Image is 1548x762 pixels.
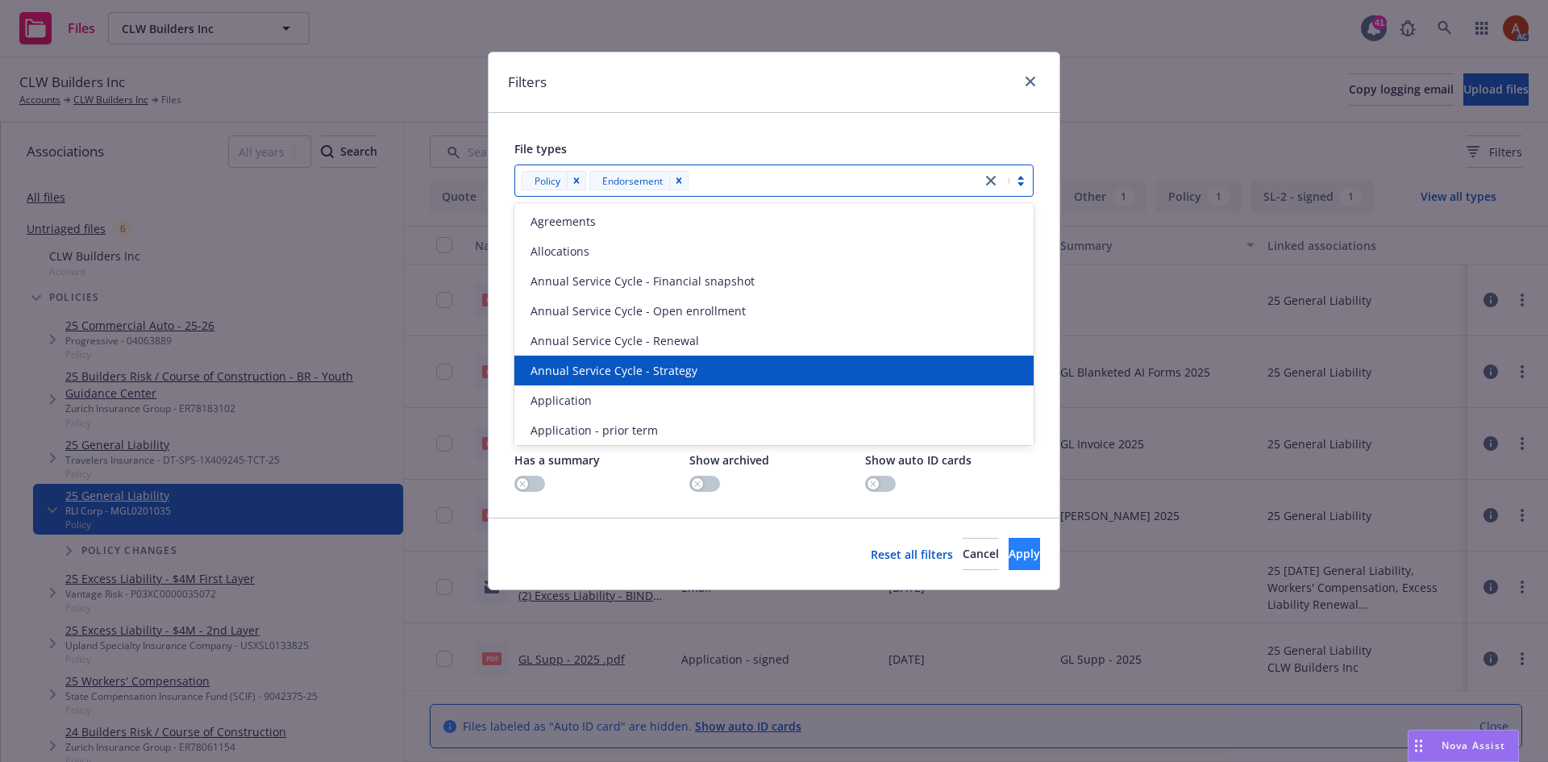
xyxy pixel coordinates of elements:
span: Endorsement [596,173,663,189]
span: Agreements [531,213,596,230]
span: Apply [1009,546,1040,561]
span: Show archived [689,452,769,468]
div: Remove [object Object] [567,171,586,190]
button: Cancel [963,538,999,570]
div: Drag to move [1409,731,1429,761]
button: Apply [1009,538,1040,570]
span: File types [514,141,567,156]
a: close [981,171,1001,190]
span: Endorsement [602,173,663,189]
a: close [1021,72,1040,91]
span: Application [531,392,592,409]
span: Policy [528,173,560,189]
div: Remove [object Object] [669,171,689,190]
span: Annual Service Cycle - Strategy [531,362,697,379]
span: Nova Assist [1442,739,1505,752]
span: Annual Service Cycle - Open enrollment [531,302,746,319]
span: Policy [535,173,560,189]
span: Cancel [963,546,999,561]
span: Has a summary [514,452,600,468]
button: Nova Assist [1408,730,1519,762]
h1: Filters [508,72,547,93]
a: Reset all filters [871,546,953,563]
span: Allocations [531,243,589,260]
span: Annual Service Cycle - Renewal [531,332,699,349]
span: Annual Service Cycle - Financial snapshot [531,273,755,289]
span: Show auto ID cards [865,452,972,468]
span: Application - prior term [531,422,658,439]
